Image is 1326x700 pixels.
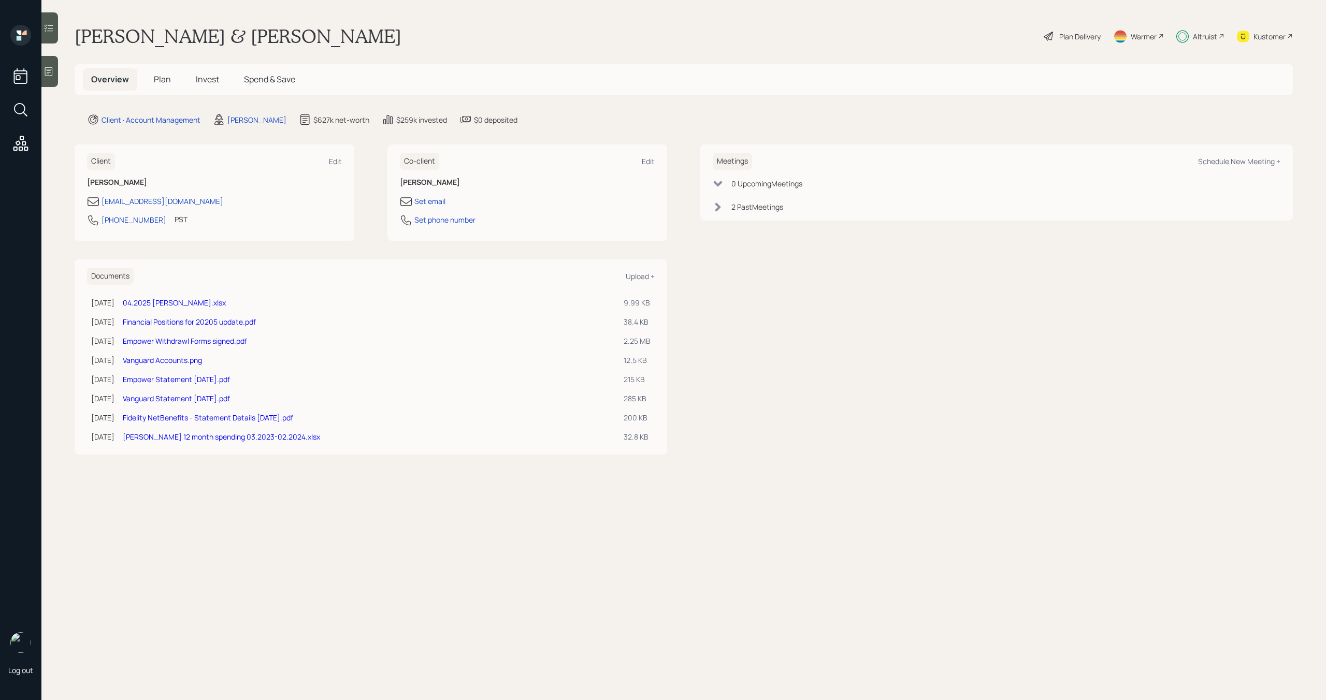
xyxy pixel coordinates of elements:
div: [DATE] [91,336,114,346]
div: [DATE] [91,355,114,366]
div: Schedule New Meeting + [1198,156,1280,166]
h6: Client [87,153,115,170]
img: michael-russo-headshot.png [10,632,31,653]
div: Log out [8,665,33,675]
div: Client · Account Management [102,114,200,125]
div: 38.4 KB [624,316,651,327]
h6: [PERSON_NAME] [400,178,655,187]
div: Kustomer [1253,31,1286,42]
div: 9.99 KB [624,297,651,308]
div: 2.25 MB [624,336,651,346]
div: PST [175,214,188,225]
a: Fidelity NetBenefits - Statement Details [DATE].pdf [123,413,293,422]
div: [DATE] [91,316,114,327]
h1: [PERSON_NAME] & [PERSON_NAME] [75,25,401,48]
div: Plan Delivery [1059,31,1101,42]
span: Spend & Save [244,74,295,85]
div: 285 KB [624,393,651,404]
div: 200 KB [624,412,651,423]
div: 0 Upcoming Meeting s [731,178,802,189]
div: [DATE] [91,297,114,308]
div: [DATE] [91,412,114,423]
div: Set phone number [414,214,475,225]
span: Invest [196,74,219,85]
div: [DATE] [91,431,114,442]
a: Empower Withdrawl Forms signed.pdf [123,336,247,346]
div: 215 KB [624,374,651,385]
span: Plan [154,74,171,85]
div: Edit [329,156,342,166]
div: 12.5 KB [624,355,651,366]
div: $627k net-worth [313,114,369,125]
div: $259k invested [396,114,447,125]
a: Vanguard Accounts.png [123,355,202,365]
div: Upload + [626,271,655,281]
div: [DATE] [91,393,114,404]
h6: Documents [87,268,134,285]
div: $0 deposited [474,114,517,125]
a: Empower Statement [DATE].pdf [123,374,230,384]
div: [PERSON_NAME] [227,114,286,125]
div: Warmer [1131,31,1157,42]
a: [PERSON_NAME] 12 month spending 03.2023-02.2024.xlsx [123,432,320,442]
a: Vanguard Statement [DATE].pdf [123,393,230,403]
div: [DATE] [91,374,114,385]
div: [EMAIL_ADDRESS][DOMAIN_NAME] [102,196,223,207]
div: Set email [414,196,445,207]
div: 32.8 KB [624,431,651,442]
span: Overview [91,74,129,85]
a: Financial Positions for 20205 update.pdf [123,317,256,327]
div: [PHONE_NUMBER] [102,214,166,225]
a: 04.2025 [PERSON_NAME].xlsx [123,298,226,308]
div: Edit [642,156,655,166]
h6: Meetings [713,153,752,170]
h6: [PERSON_NAME] [87,178,342,187]
h6: Co-client [400,153,439,170]
div: Altruist [1193,31,1217,42]
div: 2 Past Meeting s [731,201,783,212]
